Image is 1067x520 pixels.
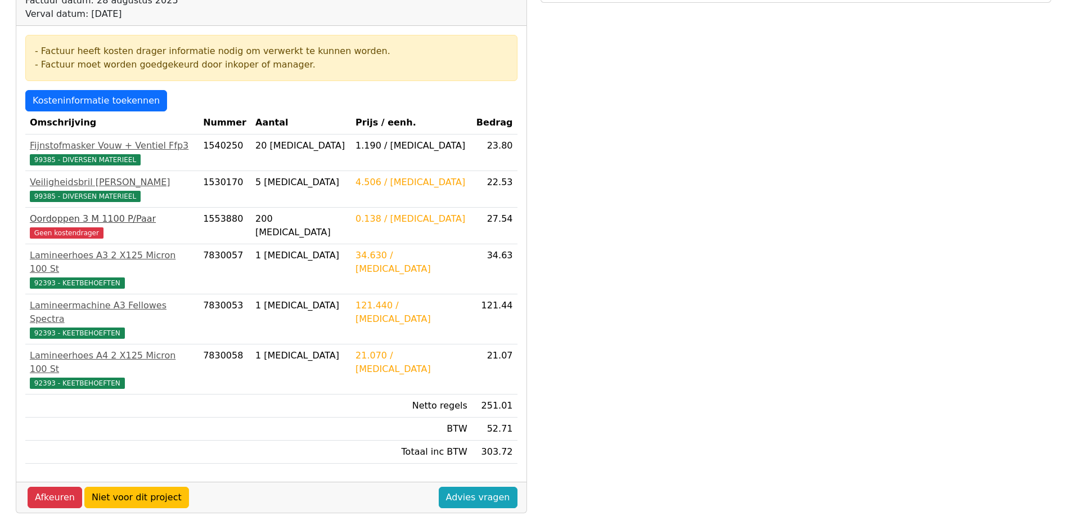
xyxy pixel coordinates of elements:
div: 4.506 / [MEDICAL_DATA] [355,176,467,189]
td: 7830057 [199,244,251,294]
th: Omschrijving [25,111,199,135]
a: Afkeuren [28,487,82,508]
td: 1530170 [199,171,251,208]
a: Oordoppen 3 M 1100 P/PaarGeen kostendrager [30,212,194,239]
td: 121.44 [472,294,517,344]
div: Fijnstofmasker Vouw + Ventiel Ffp3 [30,139,194,153]
a: Kosteninformatie toekennen [25,90,167,111]
th: Aantal [251,111,351,135]
div: 20 [MEDICAL_DATA] [255,139,346,153]
span: 92393 - KEETBEHOEFTEN [30,378,125,389]
div: 0.138 / [MEDICAL_DATA] [355,212,467,226]
div: 1 [MEDICAL_DATA] [255,349,346,362]
td: 52.71 [472,418,517,441]
td: 27.54 [472,208,517,244]
div: 1 [MEDICAL_DATA] [255,299,346,312]
div: Oordoppen 3 M 1100 P/Paar [30,212,194,226]
th: Bedrag [472,111,517,135]
a: Lamineermachine A3 Fellowes Spectra92393 - KEETBEHOEFTEN [30,299,194,339]
td: 7830058 [199,344,251,395]
div: Lamineerhoes A4 2 X125 Micron 100 St [30,349,194,376]
div: Veiligheidsbril [PERSON_NAME] [30,176,194,189]
a: Fijnstofmasker Vouw + Ventiel Ffp399385 - DIVERSEN MATERIEEL [30,139,194,166]
div: 34.630 / [MEDICAL_DATA] [355,249,467,276]
td: 7830053 [199,294,251,344]
div: Lamineerhoes A3 2 X125 Micron 100 St [30,249,194,276]
a: Veiligheidsbril [PERSON_NAME]99385 - DIVERSEN MATERIEEL [30,176,194,203]
a: Advies vragen [439,487,517,508]
div: Verval datum: [DATE] [25,7,377,21]
span: 99385 - DIVERSEN MATERIEEL [30,154,141,165]
div: 21.070 / [MEDICAL_DATA] [355,349,467,376]
div: 5 [MEDICAL_DATA] [255,176,346,189]
div: Lamineermachine A3 Fellowes Spectra [30,299,194,326]
td: 22.53 [472,171,517,208]
td: Netto regels [351,395,472,418]
td: BTW [351,418,472,441]
td: 303.72 [472,441,517,464]
span: 92393 - KEETBEHOEFTEN [30,328,125,339]
td: 1553880 [199,208,251,244]
a: Lamineerhoes A4 2 X125 Micron 100 St92393 - KEETBEHOEFTEN [30,349,194,389]
th: Nummer [199,111,251,135]
div: 200 [MEDICAL_DATA] [255,212,346,239]
div: 121.440 / [MEDICAL_DATA] [355,299,467,326]
div: - Factuur heeft kosten drager informatie nodig om verwerkt te kunnen worden. [35,44,508,58]
td: 21.07 [472,344,517,395]
td: Totaal inc BTW [351,441,472,464]
a: Lamineerhoes A3 2 X125 Micron 100 St92393 - KEETBEHOEFTEN [30,249,194,289]
th: Prijs / eenh. [351,111,472,135]
a: Niet voor dit project [84,487,189,508]
span: 99385 - DIVERSEN MATERIEEL [30,191,141,202]
span: 92393 - KEETBEHOEFTEN [30,277,125,289]
div: - Factuur moet worden goedgekeurd door inkoper of manager. [35,58,508,71]
span: Geen kostendrager [30,227,103,239]
td: 34.63 [472,244,517,294]
div: 1.190 / [MEDICAL_DATA] [355,139,467,153]
td: 251.01 [472,395,517,418]
td: 23.80 [472,135,517,171]
div: 1 [MEDICAL_DATA] [255,249,346,262]
td: 1540250 [199,135,251,171]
